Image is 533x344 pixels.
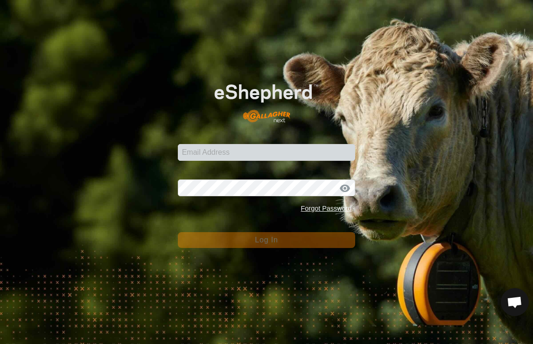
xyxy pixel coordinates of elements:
[255,236,278,244] span: Log In
[196,69,338,130] img: E-shepherd Logo
[501,288,529,316] div: Open chat
[301,205,352,212] a: Forgot Password
[178,232,356,248] button: Log In
[178,144,356,161] input: Email Address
